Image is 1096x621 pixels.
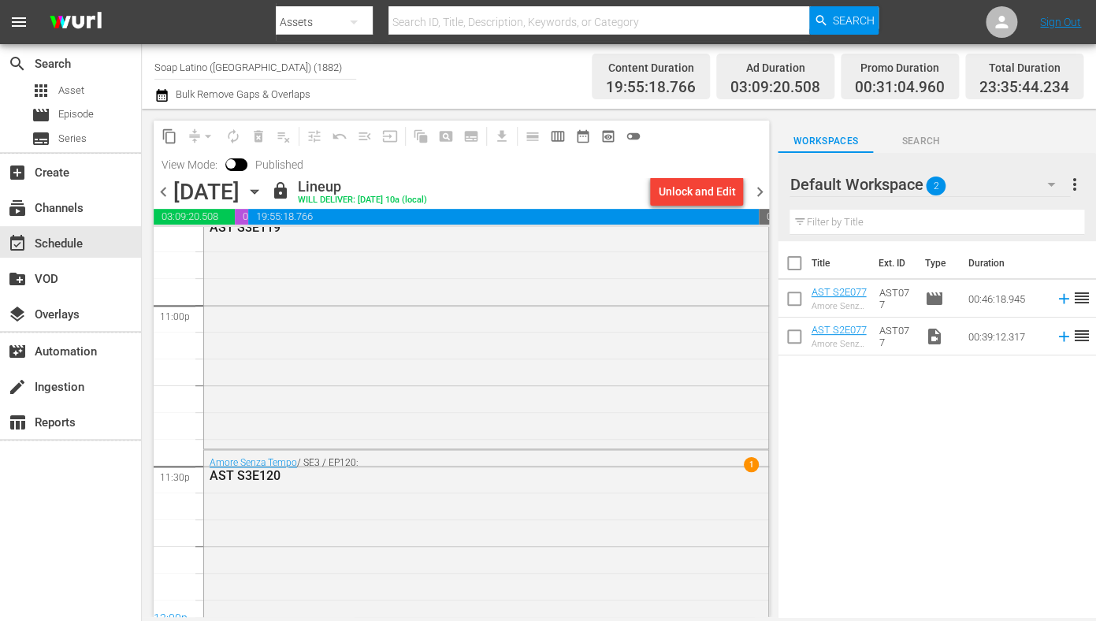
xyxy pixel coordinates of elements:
[855,57,945,79] div: Promo Duration
[855,79,945,97] span: 00:31:04.960
[225,158,236,169] span: Toggle to switch from Published to Draft view.
[1065,165,1084,203] button: more_vert
[811,339,867,349] div: Amore Senza Tempo ep.077
[789,162,1070,206] div: Default Workspace
[621,124,646,149] span: 24 hours Lineup View is OFF
[173,88,310,100] span: Bulk Remove Gaps & Overlaps
[515,121,545,151] span: Day Calendar View
[162,128,177,144] span: content_copy
[979,79,1069,97] span: 23:35:44.234
[606,79,696,97] span: 19:55:18.766
[8,163,27,182] span: Create
[58,106,94,122] span: Episode
[1055,328,1072,345] svg: Add to Schedule
[916,241,959,285] th: Type
[459,124,484,149] span: Create Series Block
[759,209,769,225] span: 00:24:15.766
[550,128,566,144] span: calendar_view_week_outlined
[600,128,616,144] span: preview_outlined
[570,124,596,149] span: Month Calendar View
[210,468,681,483] div: AST S3E120
[979,57,1069,79] div: Total Duration
[296,121,327,151] span: Customize Events
[8,270,27,288] span: VOD
[327,124,352,149] span: Revert to Primary Episode
[869,241,916,285] th: Ext. ID
[154,158,225,171] span: View Mode:
[221,124,246,149] span: Loop Content
[809,6,879,35] button: Search
[246,124,271,149] span: Select an event to delete
[962,318,1049,355] td: 00:39:12.317
[811,286,866,298] a: AST S2E077
[658,177,735,206] div: Unlock and Edit
[1065,175,1084,194] span: more_vert
[32,129,50,148] span: Series
[298,178,427,195] div: Lineup
[173,179,240,205] div: [DATE]
[811,241,869,285] th: Title
[833,6,875,35] span: Search
[8,234,27,253] span: Schedule
[32,81,50,100] span: Asset
[157,124,182,149] span: Copy Lineup
[32,106,50,125] span: Episode
[182,124,221,149] span: Remove Gaps & Overlaps
[650,177,743,206] button: Unlock and Edit
[959,241,1053,285] th: Duration
[962,280,1049,318] td: 00:46:18.945
[352,124,377,149] span: Fill episodes with ad slates
[8,342,27,361] span: Automation
[873,280,919,318] td: AST077
[1072,326,1091,345] span: reorder
[730,79,820,97] span: 03:09:20.508
[154,209,235,225] span: 03:09:20.508
[744,457,759,472] span: 1
[210,220,681,235] div: AST S3E119
[1055,290,1072,307] svg: Add to Schedule
[271,124,296,149] span: Clear Lineup
[210,457,681,483] div: / SE3 / EP120:
[271,181,290,200] span: lock
[606,57,696,79] div: Content Duration
[8,413,27,432] span: Reports
[596,124,621,149] span: View Backup
[403,121,433,151] span: Refresh All Search Blocks
[58,83,84,99] span: Asset
[154,182,173,202] span: chevron_left
[8,377,27,396] span: Ingestion
[925,289,944,308] span: Episode
[210,457,297,468] a: Amore Senza Tempo
[248,209,760,225] span: 19:55:18.766
[38,4,113,41] img: ans4CAIJ8jUAAAAAAAAAAAAAAAAAAAAAAAAgQb4GAAAAAAAAAAAAAAAAAAAAAAAAJMjXAAAAAAAAAAAAAAAAAAAAAAAAgAT5G...
[811,324,866,336] a: AST S2E077
[298,195,427,206] div: WILL DELIVER: [DATE] 10a (local)
[545,124,570,149] span: Week Calendar View
[1040,16,1081,28] a: Sign Out
[873,318,919,355] td: AST077
[8,305,27,324] span: Overlays
[926,169,946,203] span: 2
[484,121,515,151] span: Download as CSV
[247,158,311,171] span: Published
[873,133,968,150] span: Search
[778,133,873,150] span: Workspaces
[626,128,641,144] span: toggle_off
[730,57,820,79] div: Ad Duration
[1072,288,1091,307] span: reorder
[9,13,28,32] span: menu
[925,327,944,346] span: Video
[58,131,87,147] span: Series
[8,199,27,218] span: Channels
[811,301,867,311] div: Amore Senza Tempo ep.077
[433,124,459,149] span: Create Search Block
[235,209,248,225] span: 00:31:04.960
[8,54,27,73] span: Search
[749,182,769,202] span: chevron_right
[575,128,591,144] span: date_range_outlined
